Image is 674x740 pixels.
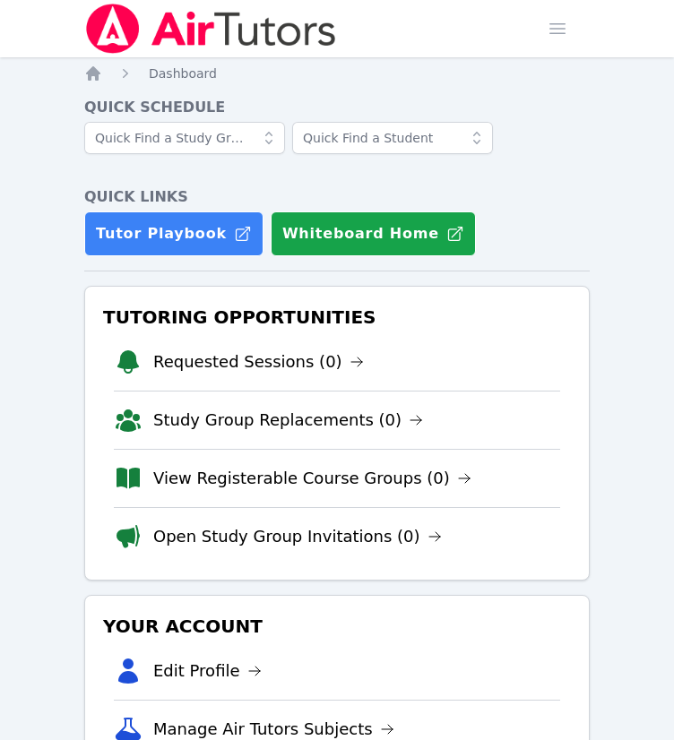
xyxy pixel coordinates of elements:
[99,301,575,333] h3: Tutoring Opportunities
[99,610,575,642] h3: Your Account
[149,66,217,81] span: Dashboard
[149,65,217,82] a: Dashboard
[153,349,364,374] a: Requested Sessions (0)
[153,408,423,433] a: Study Group Replacements (0)
[153,658,262,684] a: Edit Profile
[84,122,285,154] input: Quick Find a Study Group
[84,186,590,208] h4: Quick Links
[292,122,493,154] input: Quick Find a Student
[84,211,264,256] a: Tutor Playbook
[153,466,471,491] a: View Registerable Course Groups (0)
[153,524,442,549] a: Open Study Group Invitations (0)
[271,211,476,256] button: Whiteboard Home
[84,4,338,54] img: Air Tutors
[84,97,590,118] h4: Quick Schedule
[84,65,590,82] nav: Breadcrumb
